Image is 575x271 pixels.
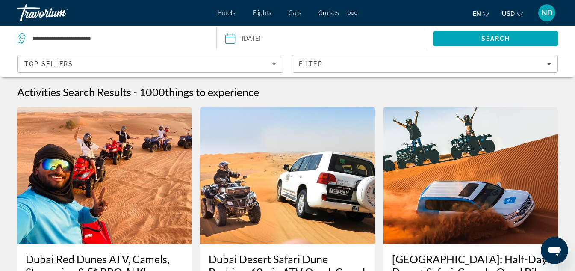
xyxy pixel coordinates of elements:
span: ND [541,9,553,17]
span: Top Sellers [24,60,73,67]
span: Filter [299,60,323,67]
button: Search [433,31,558,46]
a: Cars [289,9,301,16]
span: things to experience [165,86,259,98]
button: Filters [292,55,558,73]
button: Extra navigation items [348,6,357,20]
img: Dubai: Half-Day Desert Safari, Camels, Quad Bike & Refreshments [383,107,558,244]
img: Dubai Desert Safari Dune Bashing, 60min ATV Quad, Camel Ride, BBQ [200,107,374,244]
button: Change language [473,7,489,20]
span: USD [502,10,515,17]
button: [DATE]Date: Dec 5, 2025 [225,26,425,51]
span: Search [481,35,510,42]
a: Travorium [17,2,103,24]
a: Cruises [318,9,339,16]
input: Search destination [32,32,208,45]
img: Dubai Red Dunes ATV, Camels, Stargazing & 5* BBQ Al Khayma Camp [17,107,192,244]
span: - [133,86,137,98]
mat-select: Sort by [24,59,276,69]
a: Flights [253,9,271,16]
h1: Activities Search Results [17,86,131,98]
button: User Menu [536,4,558,22]
span: en [473,10,481,17]
button: Change currency [502,7,523,20]
a: Hotels [218,9,236,16]
iframe: Кнопка запуска окна обмена сообщениями [541,237,568,264]
h2: 1000 [139,86,259,98]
